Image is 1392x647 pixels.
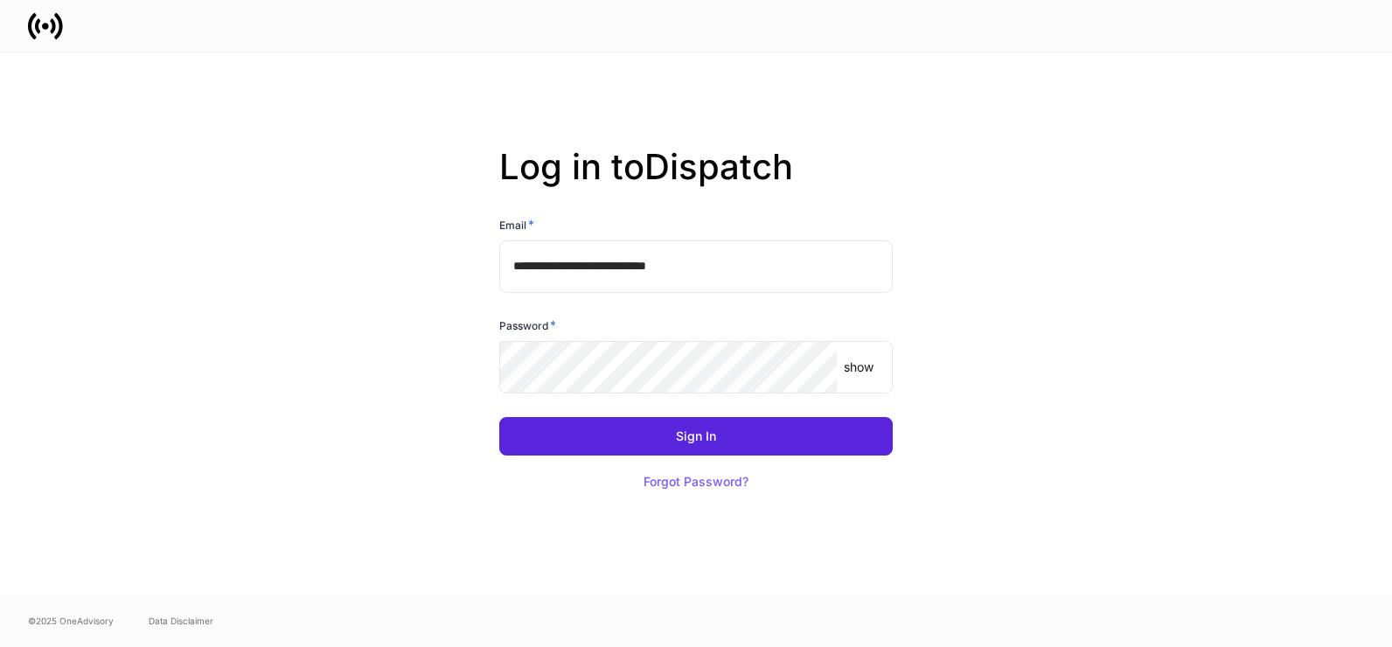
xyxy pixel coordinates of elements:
p: show [844,358,873,376]
div: Forgot Password? [644,476,748,488]
div: Sign In [676,430,716,442]
h2: Log in to Dispatch [499,146,893,216]
h6: Email [499,216,534,233]
button: Forgot Password? [622,463,770,501]
button: Sign In [499,417,893,456]
a: Data Disclaimer [149,614,213,628]
span: © 2025 OneAdvisory [28,614,114,628]
h6: Password [499,317,556,334]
